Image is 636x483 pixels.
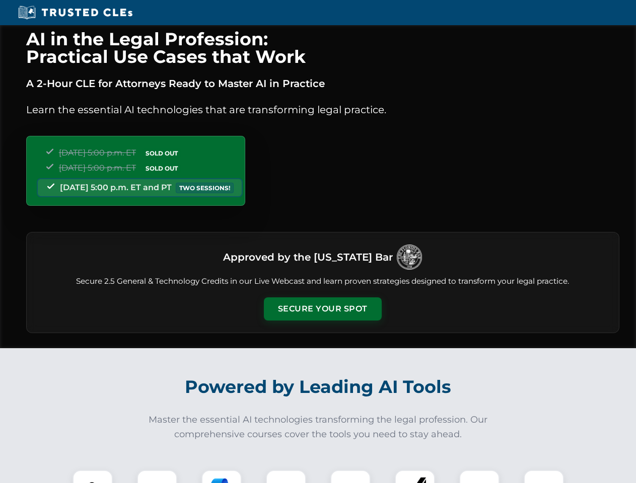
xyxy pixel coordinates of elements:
p: Master the essential AI technologies transforming the legal profession. Our comprehensive courses... [142,413,494,442]
span: [DATE] 5:00 p.m. ET [59,163,136,173]
img: Logo [397,245,422,270]
img: Trusted CLEs [15,5,135,20]
span: [DATE] 5:00 p.m. ET [59,148,136,157]
p: Learn the essential AI technologies that are transforming legal practice. [26,102,619,118]
button: Secure Your Spot [264,297,382,320]
p: Secure 2.5 General & Technology Credits in our Live Webcast and learn proven strategies designed ... [39,276,607,287]
h2: Powered by Leading AI Tools [39,369,597,405]
h1: AI in the Legal Profession: Practical Use Cases that Work [26,30,619,65]
p: A 2-Hour CLE for Attorneys Ready to Master AI in Practice [26,75,619,92]
span: SOLD OUT [142,148,181,158]
span: SOLD OUT [142,163,181,174]
h3: Approved by the [US_STATE] Bar [223,248,393,266]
